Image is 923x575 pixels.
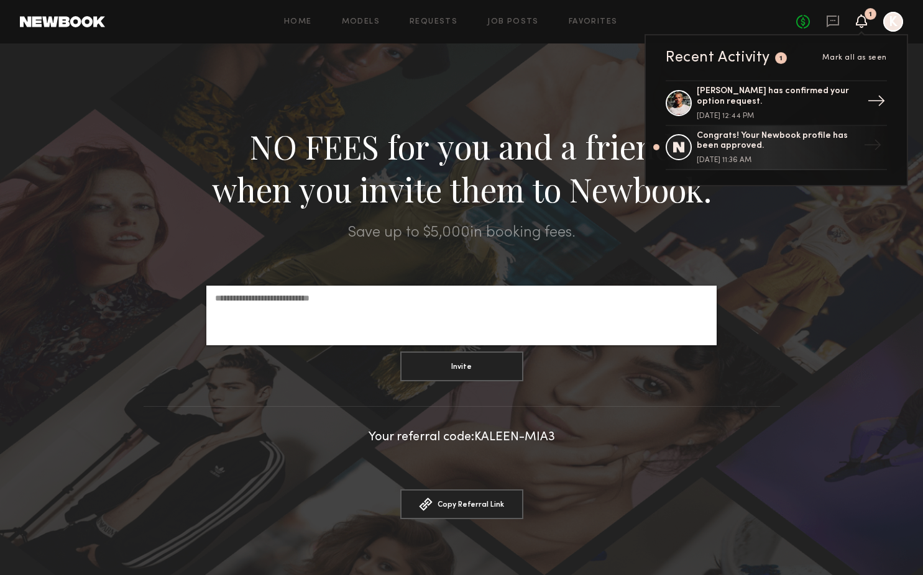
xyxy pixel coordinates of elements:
[869,11,872,18] div: 1
[697,156,858,164] div: [DATE] 11:36 AM
[697,131,858,152] div: Congrats! Your Newbook profile has been approved.
[284,18,312,26] a: Home
[569,18,618,26] a: Favorites
[779,55,783,62] div: 1
[666,50,770,65] div: Recent Activity
[666,80,887,126] a: [PERSON_NAME] has confirmed your option request.[DATE] 12:44 PM→
[822,54,887,61] span: Mark all as seen
[858,131,887,163] div: →
[400,489,523,519] button: Copy Referral Link
[487,18,539,26] a: Job Posts
[342,18,380,26] a: Models
[410,18,457,26] a: Requests
[666,126,887,171] a: Congrats! Your Newbook profile has been approved.[DATE] 11:36 AM→
[883,12,903,32] a: K
[400,351,523,381] button: Invite
[697,112,858,120] div: [DATE] 12:44 PM
[697,86,858,107] div: [PERSON_NAME] has confirmed your option request.
[862,87,891,119] div: →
